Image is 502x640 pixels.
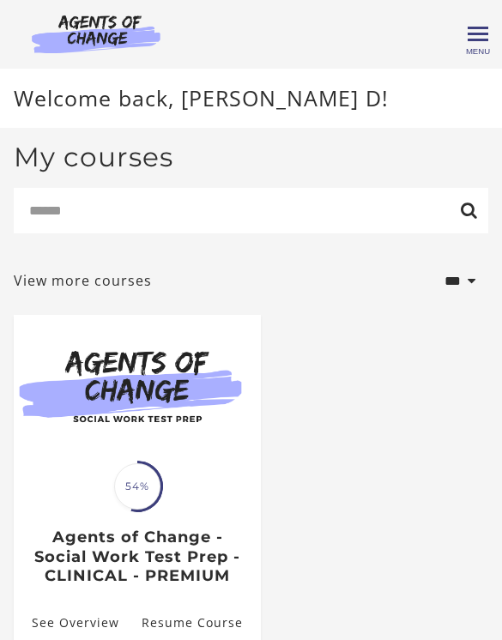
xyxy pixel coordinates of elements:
h2: My courses [14,142,173,174]
span: Menu [466,46,490,56]
a: View more courses [14,270,152,291]
span: Toggle menu [468,33,488,35]
img: Agents of Change Logo [14,14,178,53]
button: Toggle menu Menu [468,24,488,45]
span: 54% [114,463,160,510]
p: Welcome back, [PERSON_NAME] D! [14,82,488,115]
h3: Agents of Change - Social Work Test Prep - CLINICAL - PREMIUM [27,528,247,586]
